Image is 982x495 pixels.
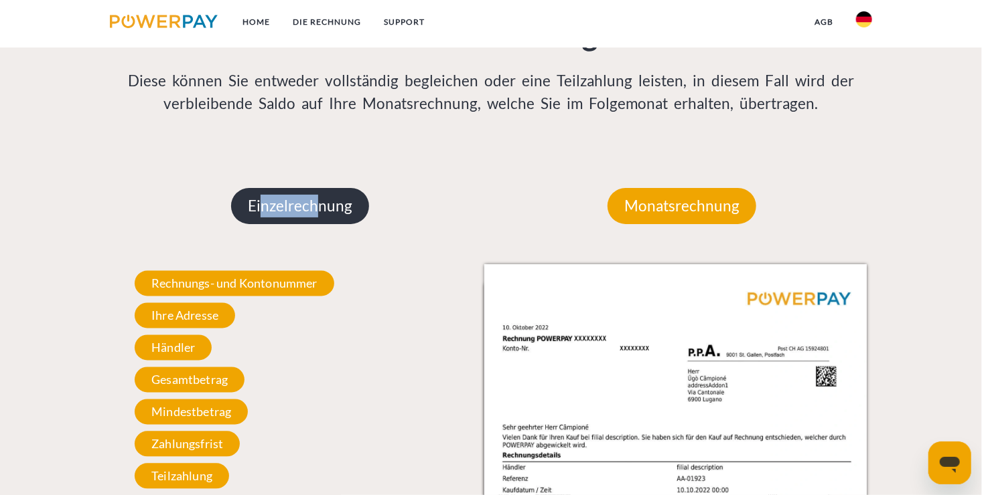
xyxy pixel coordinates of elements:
[109,70,873,115] p: Diese können Sie entweder vollständig begleichen oder eine Teilzahlung leisten, in diesem Fall wi...
[231,188,369,224] p: Einzelrechnung
[373,10,437,34] a: SUPPORT
[135,335,212,361] span: Händler
[456,16,599,52] b: Rechnung
[135,271,334,296] span: Rechnungs- und Kontonummer
[232,10,282,34] a: Home
[608,188,756,224] p: Monatsrechnung
[135,303,235,328] span: Ihre Adresse
[928,441,971,484] iframe: Schaltfläche zum Öffnen des Messaging-Fensters
[282,10,373,34] a: DIE RECHNUNG
[135,431,240,457] span: Zahlungsfrist
[135,399,248,425] span: Mindestbetrag
[135,367,244,393] span: Gesamtbetrag
[803,10,845,34] a: agb
[856,11,872,27] img: de
[110,15,218,28] img: logo-powerpay.svg
[135,464,229,489] span: Teilzahlung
